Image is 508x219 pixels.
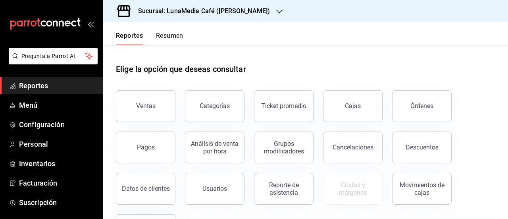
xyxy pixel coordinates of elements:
button: Categorías [185,90,244,122]
div: Ventas [136,102,156,110]
div: Movimientos de cajas [397,181,446,196]
h3: Sucursal: LunaMedia Café ([PERSON_NAME]) [132,6,270,16]
span: Suscripción [19,197,96,208]
span: Facturación [19,178,96,188]
span: Reportes [19,80,96,91]
div: Usuarios [202,185,227,192]
button: Órdenes [392,90,452,122]
div: Costos y márgenes [328,181,377,196]
div: Cancelaciones [333,143,373,151]
span: Pregunta a Parrot AI [21,52,85,60]
div: Órdenes [410,102,433,110]
span: Menú [19,100,96,110]
div: navigation tabs [116,32,183,45]
button: Usuarios [185,173,244,205]
span: Configuración [19,119,96,130]
button: Movimientos de cajas [392,173,452,205]
div: Reporte de asistencia [259,181,308,196]
div: Pagos [137,143,155,151]
a: Cajas [323,90,383,122]
button: Ticket promedio [254,90,314,122]
button: Pregunta a Parrot AI [9,48,98,64]
button: Reporte de asistencia [254,173,314,205]
h1: Elige la opción que deseas consultar [116,63,246,75]
button: Ventas [116,90,175,122]
div: Categorías [200,102,230,110]
button: Pagos [116,132,175,163]
div: Datos de clientes [122,185,170,192]
button: open_drawer_menu [87,21,94,27]
button: Análisis de venta por hora [185,132,244,163]
button: Cancelaciones [323,132,383,163]
button: Resumen [156,32,183,45]
div: Grupos modificadores [259,140,308,155]
div: Descuentos [406,143,439,151]
div: Cajas [345,101,361,111]
button: Contrata inventarios para ver este reporte [323,173,383,205]
span: Inventarios [19,158,96,169]
button: Reportes [116,32,143,45]
button: Datos de clientes [116,173,175,205]
div: Análisis de venta por hora [190,140,239,155]
button: Descuentos [392,132,452,163]
span: Personal [19,139,96,149]
button: Grupos modificadores [254,132,314,163]
a: Pregunta a Parrot AI [6,58,98,66]
div: Ticket promedio [261,102,306,110]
